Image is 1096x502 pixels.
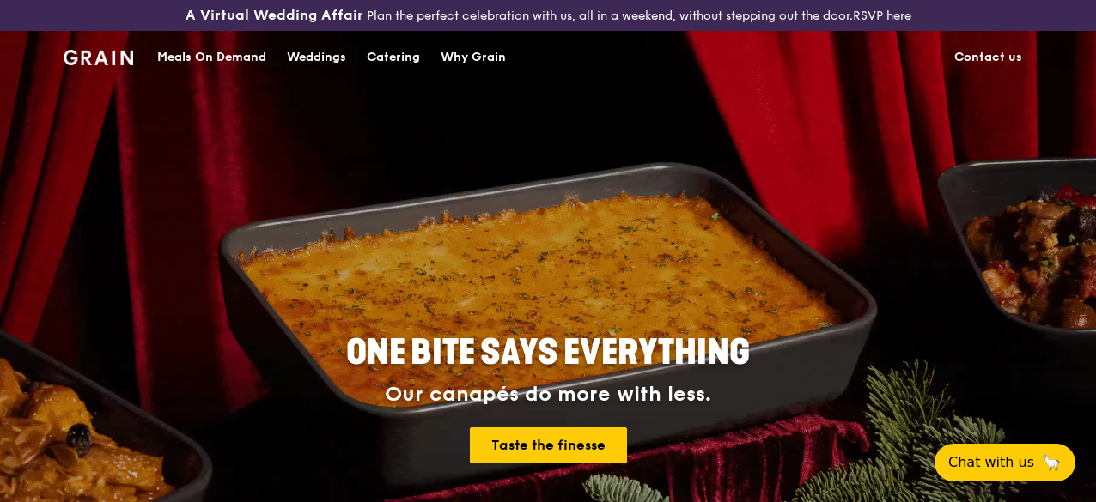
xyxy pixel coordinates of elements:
div: Catering [367,32,420,83]
div: Weddings [287,32,346,83]
div: Our canapés do more with less. [239,383,857,407]
span: Chat with us [948,452,1034,473]
div: Why Grain [441,32,506,83]
img: Grain [64,50,133,65]
div: Meals On Demand [157,32,266,83]
button: Chat with us🦙 [935,444,1075,481]
a: Weddings [277,32,356,83]
div: Plan the perfect celebration with us, all in a weekend, without stepping out the door. [183,7,914,24]
a: Taste the finesse [470,427,627,463]
a: Why Grain [430,32,516,83]
a: GrainGrain [64,30,133,82]
a: Catering [356,32,430,83]
span: ONE BITE SAYS EVERYTHING [346,332,750,373]
a: RSVP here [853,9,911,23]
h3: A Virtual Wedding Affair [186,7,363,24]
span: 🦙 [1041,452,1062,473]
a: Contact us [944,32,1032,83]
